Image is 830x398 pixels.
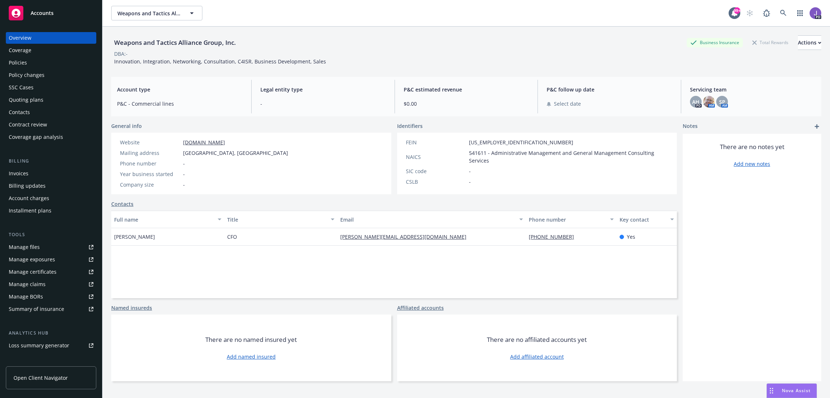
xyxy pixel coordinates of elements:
span: SP [719,98,725,106]
div: Billing [6,157,96,165]
div: Title [227,216,326,223]
a: Switch app [793,6,807,20]
button: Phone number [526,211,616,228]
div: Mailing address [120,149,180,157]
div: 99+ [734,7,740,14]
span: P&C - Commercial lines [117,100,243,108]
span: Weapons and Tactics Alliance Group, Inc. [117,9,181,17]
a: [DOMAIN_NAME] [183,139,225,146]
button: Full name [111,211,224,228]
a: Report a Bug [759,6,774,20]
a: Manage files [6,241,96,253]
div: Installment plans [9,205,51,216]
div: Business Insurance [687,38,743,47]
a: Quoting plans [6,94,96,106]
div: Policies [9,57,27,69]
div: Tools [6,231,96,238]
span: Notes [683,122,698,131]
div: Phone number [529,216,605,223]
span: Innovation, Integration, Networking, Consultation, C4ISR, Business Development, Sales [114,58,326,65]
a: Manage exposures [6,254,96,265]
a: Manage BORs [6,291,96,303]
a: Search [776,6,791,20]
span: There are no affiliated accounts yet [487,335,587,344]
span: [US_EMPLOYER_IDENTIFICATION_NUMBER] [469,138,573,146]
a: Affiliated accounts [397,304,444,312]
div: FEIN [406,138,466,146]
div: Key contact [620,216,666,223]
a: Installment plans [6,205,96,216]
a: Add new notes [734,160,770,168]
img: photo [703,96,715,108]
button: Key contact [617,211,677,228]
span: Nova Assist [782,387,811,394]
div: Actions [798,36,821,50]
div: Account charges [9,192,49,204]
div: Coverage gap analysis [9,131,63,143]
button: Nova Assist [767,383,817,398]
div: Manage certificates [9,266,57,278]
a: Contacts [111,200,133,208]
span: - [469,167,471,175]
button: Email [337,211,526,228]
a: Loss summary generator [6,340,96,351]
a: Policy changes [6,69,96,81]
a: Contacts [6,106,96,118]
div: Full name [114,216,213,223]
span: [PERSON_NAME] [114,233,155,241]
div: Manage claims [9,278,46,290]
span: There are no notes yet [720,143,784,151]
a: Start snowing [742,6,757,20]
span: AH [692,98,699,106]
a: SSC Cases [6,82,96,93]
a: Add affiliated account [510,353,564,360]
div: Weapons and Tactics Alliance Group, Inc. [111,38,239,47]
div: Loss summary generator [9,340,69,351]
div: Manage files [9,241,40,253]
a: Manage claims [6,278,96,290]
a: Policies [6,57,96,69]
a: [PHONE_NUMBER] [529,233,580,240]
button: Weapons and Tactics Alliance Group, Inc. [111,6,202,20]
a: Add named insured [227,353,276,360]
div: Summary of insurance [9,303,64,315]
div: Website [120,138,180,146]
a: Invoices [6,168,96,179]
div: Email [340,216,515,223]
img: photo [810,7,821,19]
span: CFO [227,233,237,241]
a: add [812,122,821,131]
a: [PERSON_NAME][EMAIL_ADDRESS][DOMAIN_NAME] [340,233,472,240]
span: P&C follow up date [547,86,672,93]
div: DBA: - [114,50,128,58]
div: SSC Cases [9,82,34,93]
a: Accounts [6,3,96,23]
span: $0.00 [404,100,529,108]
div: Contract review [9,119,47,130]
span: Open Client Navigator [13,374,68,382]
div: Invoices [9,168,28,179]
span: [GEOGRAPHIC_DATA], [GEOGRAPHIC_DATA] [183,149,288,157]
span: - [183,181,185,188]
a: Named insureds [111,304,152,312]
div: Policy changes [9,69,44,81]
div: Manage exposures [9,254,55,265]
span: - [183,170,185,178]
span: Select date [554,100,581,108]
a: Billing updates [6,180,96,192]
button: Actions [798,35,821,50]
div: Coverage [9,44,31,56]
button: Title [224,211,337,228]
div: Billing updates [9,180,46,192]
div: Year business started [120,170,180,178]
div: NAICS [406,153,466,161]
div: Contacts [9,106,30,118]
a: Overview [6,32,96,44]
span: 541611 - Administrative Management and General Management Consulting Services [469,149,668,164]
div: Quoting plans [9,94,43,106]
a: Manage certificates [6,266,96,278]
div: SIC code [406,167,466,175]
span: There are no named insured yet [205,335,297,344]
span: - [469,178,471,186]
